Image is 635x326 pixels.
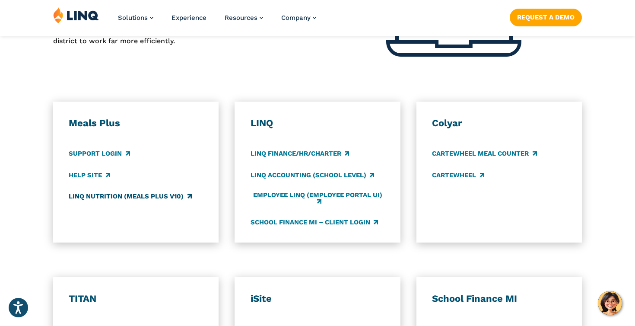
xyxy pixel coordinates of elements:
a: Support Login [69,149,130,159]
h3: LINQ [251,117,384,129]
h3: School Finance MI [432,293,566,305]
a: School Finance MI – Client Login [251,217,378,227]
a: LINQ Nutrition (Meals Plus v10) [69,192,191,201]
a: Resources [225,14,263,22]
a: Help Site [69,170,110,180]
a: LINQ Finance/HR/Charter [251,149,349,159]
h3: iSite [251,293,384,305]
span: Company [281,14,311,22]
a: CARTEWHEEL [432,170,484,180]
h3: Colyar [432,117,566,129]
a: Solutions [118,14,153,22]
a: Experience [171,14,206,22]
span: Resources [225,14,257,22]
a: CARTEWHEEL Meal Counter [432,149,537,159]
button: Hello, have a question? Let’s chat. [598,291,622,315]
h3: Meals Plus [69,117,203,129]
a: Employee LINQ (Employee Portal UI) [251,192,384,206]
nav: Button Navigation [510,7,582,26]
nav: Primary Navigation [118,7,316,35]
a: Company [281,14,316,22]
h3: TITAN [69,293,203,305]
a: LINQ Accounting (school level) [251,170,374,180]
span: Solutions [118,14,148,22]
a: Request a Demo [510,9,582,26]
img: LINQ | K‑12 Software [53,7,99,23]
